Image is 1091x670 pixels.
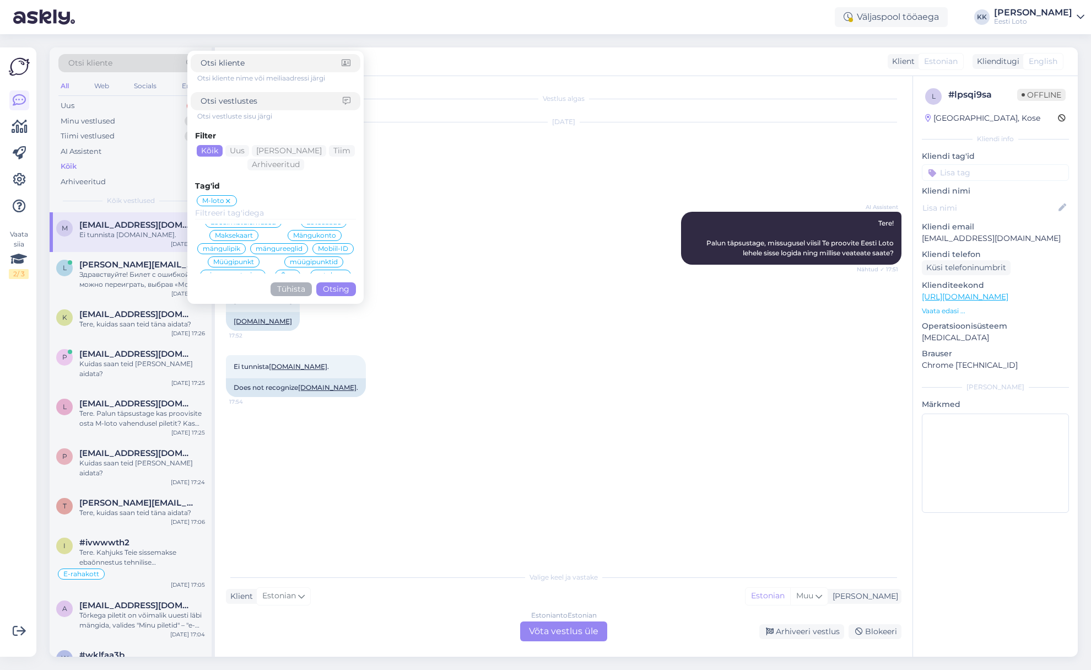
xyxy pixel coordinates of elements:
[922,360,1069,371] p: Chrome [TECHNICAL_ID]
[828,591,898,602] div: [PERSON_NAME]
[974,9,990,25] div: KK
[531,610,597,620] div: Estonian to Estonian
[79,260,194,270] span: lana.eremenko.61@gmail.com
[226,117,901,127] div: [DATE]
[195,180,356,192] div: Tag'id
[922,185,1069,197] p: Kliendi nimi
[171,518,205,526] div: [DATE] 17:06
[79,548,205,567] div: Tere. Kahjuks Teie sissemakse ebaõnnestus tehnilise [PERSON_NAME] tõttu. Kontrollisime ostu [PERS...
[994,8,1072,17] div: [PERSON_NAME]
[79,508,205,518] div: Tere, kuidas saan teid täna aidata?
[63,571,99,577] span: E-rahakott
[79,359,205,379] div: Kuidas saan teid [PERSON_NAME] aidata?
[61,100,74,111] div: Uus
[58,79,71,93] div: All
[62,604,67,613] span: a
[229,398,271,406] span: 17:54
[922,306,1069,316] p: Vaata edasi ...
[1029,56,1057,67] span: English
[922,332,1069,344] p: [MEDICAL_DATA]
[92,79,111,93] div: Web
[922,292,1008,302] a: [URL][DOMAIN_NAME]
[171,240,205,248] div: [DATE] 17:54
[79,270,205,290] div: Здравствуйте! Билет с ошибкой можно переиграть, выбрав «Мои билеты» – «e-kiirloteriid». Если рядо...
[203,245,240,252] span: mängulipik
[922,164,1069,181] input: Lisa tag
[197,73,360,83] div: Otsi kliente nime või meiliaadressi järgi
[835,7,948,27] div: Väljaspool tööaega
[994,17,1072,26] div: Eesti Loto
[195,207,356,219] input: Filtreeri tag'idega
[79,309,194,319] span: kadriklink@hotmail.com
[226,94,901,104] div: Vestlus algas
[9,229,29,279] div: Vaata siia
[63,502,67,510] span: T
[922,382,1069,392] div: [PERSON_NAME]
[226,378,366,397] div: Does not recognize .
[269,362,327,371] a: [DOMAIN_NAME]
[171,290,205,298] div: [DATE] 17:52
[857,203,898,211] span: AI Assistent
[922,280,1069,291] p: Klienditeekond
[79,458,205,478] div: Kuidas saan teid [PERSON_NAME] aidata?
[201,95,343,107] input: Otsi vestlustes
[171,428,205,437] div: [DATE] 17:25
[234,362,329,371] span: Ei tunnista .
[132,79,159,93] div: Socials
[298,383,357,392] a: [DOMAIN_NAME]
[68,57,112,69] span: Otsi kliente
[79,448,194,458] span: pillemarikoots@gmail.com
[520,621,607,641] div: Võta vestlus üle
[62,452,67,460] span: p
[973,56,1019,67] div: Klienditugi
[922,249,1069,260] p: Kliendi telefon
[180,79,203,93] div: Email
[79,319,205,329] div: Tere, kuidas saan teid täna aidata?
[796,591,813,601] span: Muu
[170,630,205,639] div: [DATE] 17:04
[922,202,1056,214] input: Lisa nimi
[922,399,1069,410] p: Märkmed
[922,320,1069,332] p: Operatsioonisüsteem
[61,131,115,142] div: Tiimi vestlused
[922,233,1069,244] p: [EMAIL_ADDRESS][DOMAIN_NAME]
[63,264,67,272] span: l
[185,116,201,127] div: 0
[888,56,915,67] div: Klient
[63,542,66,550] span: i
[1017,89,1066,101] span: Offline
[9,269,29,279] div: 2 / 3
[932,92,936,100] span: l
[79,409,205,428] div: Tere. Palun täpsustage kas proovisite osta M-loto vahendusel piletit? Kas olete saanud kinnitava ...
[61,176,106,187] div: Arhiveeritud
[187,100,201,111] div: 1
[79,601,194,610] span: adosonkarola@gmail.com
[62,313,67,321] span: k
[994,8,1084,26] a: [PERSON_NAME]Eesti Loto
[185,131,201,142] div: 0
[79,538,129,548] span: #ivwwwth2
[924,56,958,67] span: Estonian
[922,221,1069,233] p: Kliendi email
[61,116,115,127] div: Minu vestlused
[79,650,125,660] span: #wklfaa3b
[171,478,205,486] div: [DATE] 17:24
[63,403,67,411] span: L
[107,196,155,206] span: Kõik vestlused
[79,220,194,230] span: maris.jogeda@gmail.com
[79,610,205,630] div: Tõrkega piletit on võimalik uuesti läbi mängida, valides "Minu piletid" – "e-kiirloteriid". Kui p...
[213,259,254,265] span: Müügipunkt
[79,498,194,508] span: Tatjana_allikas@hotmail.com
[948,88,1017,101] div: # lpsqi9sa
[79,349,194,359] span: pillemarikoots@gmail.com
[171,379,205,387] div: [DATE] 17:25
[171,581,205,589] div: [DATE] 17:05
[61,654,68,662] span: w
[197,145,223,157] div: Kõik
[922,151,1069,162] p: Kliendi tag'id
[62,224,68,232] span: m
[922,260,1011,275] div: Küsi telefoninumbrit
[9,56,30,77] img: Askly Logo
[234,317,292,325] a: [DOMAIN_NAME]
[229,331,271,340] span: 17:52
